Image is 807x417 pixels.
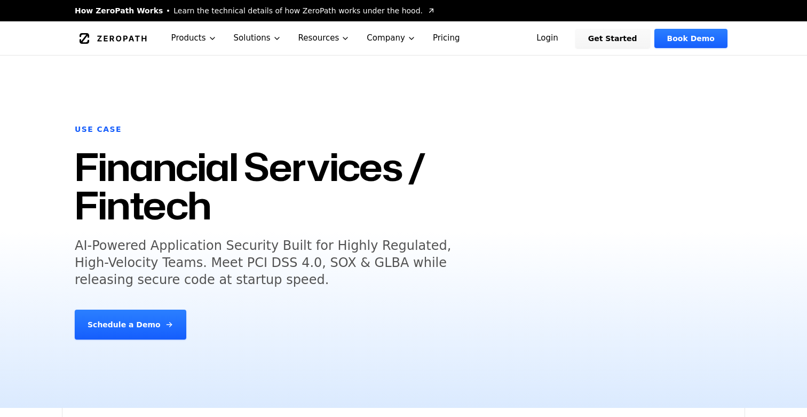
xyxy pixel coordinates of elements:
a: Schedule a Demo [75,310,186,340]
button: Company [358,21,424,55]
a: Book Demo [654,29,727,48]
button: Products [163,21,225,55]
span: Learn the technical details of how ZeroPath works under the hood. [173,5,423,16]
nav: Global [62,21,745,55]
button: Solutions [225,21,290,55]
h6: Use Case [75,124,122,135]
h1: Financial Services / Fintech [75,147,553,224]
button: Resources [290,21,359,55]
a: How ZeroPath WorksLearn the technical details of how ZeroPath works under the hood. [75,5,436,16]
a: Login [524,29,571,48]
a: Pricing [424,21,469,55]
span: How ZeroPath Works [75,5,163,16]
a: Get Started [575,29,650,48]
h5: AI-Powered Application Security Built for Highly Regulated, High-Velocity Teams. Meet PCI DSS 4.0... [75,237,485,288]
